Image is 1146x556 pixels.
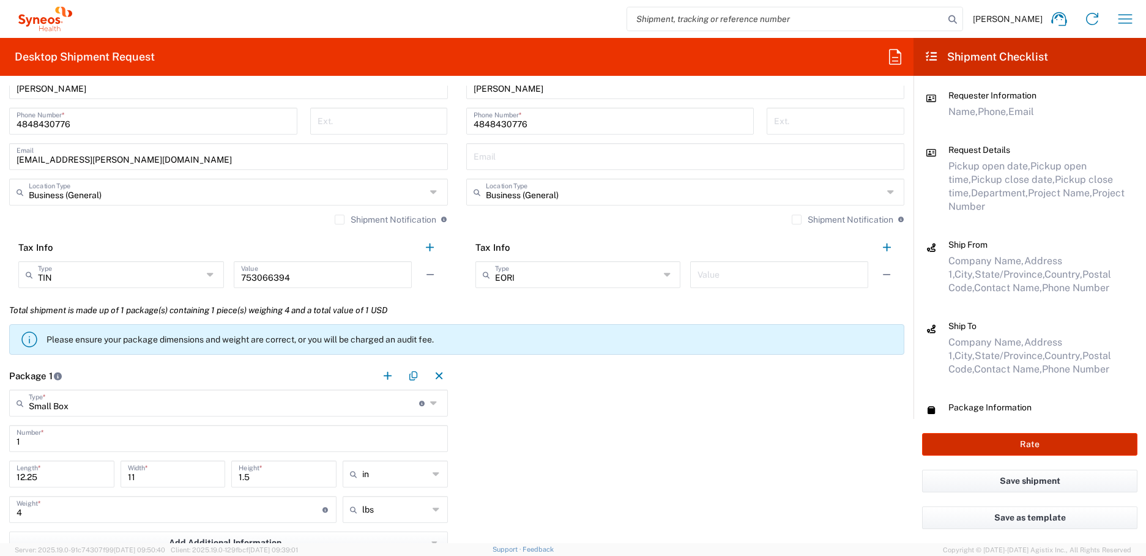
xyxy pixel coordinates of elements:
label: Shipment Notification [792,215,893,224]
span: Contact Name, [974,282,1042,294]
a: Support [493,546,523,553]
span: Client: 2025.19.0-129fbcf [171,546,298,554]
input: Shipment, tracking or reference number [627,7,944,31]
span: Name, [948,106,978,117]
span: Contact Name, [974,363,1042,375]
span: Pickup open date, [948,160,1030,172]
span: Requester Information [948,91,1036,100]
h2: Tax Info [475,242,510,254]
label: Shipment Notification [335,215,436,224]
span: Package 1: [948,418,988,443]
span: Server: 2025.19.0-91c74307f99 [15,546,165,554]
span: Country, [1044,269,1082,280]
span: Phone Number [1042,363,1109,375]
span: Phone, [978,106,1008,117]
span: City, [954,269,975,280]
a: Feedback [523,546,554,553]
button: Save as template [922,506,1137,529]
p: Please ensure your package dimensions and weight are correct, or you will be charged an audit fee. [47,334,899,345]
span: Company Name, [948,255,1024,267]
h2: Desktop Shipment Request [15,50,155,64]
span: State/Province, [975,350,1044,361]
span: Pickup close date, [971,174,1055,185]
button: Save shipment [922,470,1137,492]
span: Department, [971,187,1028,199]
span: Ship From [948,240,988,250]
span: Phone Number [1042,282,1109,294]
h2: Shipment Checklist [925,50,1048,64]
button: Rate [922,433,1137,456]
span: Email [1008,106,1034,117]
span: Project Name, [1028,187,1092,199]
span: Company Name, [948,336,1024,348]
h2: Package 1 [9,370,62,382]
span: City, [954,350,975,361]
span: Add Additional Information [169,537,281,549]
span: [DATE] 09:50:40 [114,546,165,554]
span: [PERSON_NAME] [973,13,1043,24]
h2: Tax Info [18,242,53,254]
span: Copyright © [DATE]-[DATE] Agistix Inc., All Rights Reserved [943,544,1131,555]
span: Country, [1044,350,1082,361]
span: State/Province, [975,269,1044,280]
span: [DATE] 09:39:01 [248,546,298,554]
span: Ship To [948,321,977,331]
button: Add Additional Information [9,532,448,554]
span: Request Details [948,145,1010,155]
span: Package Information [948,402,1032,412]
